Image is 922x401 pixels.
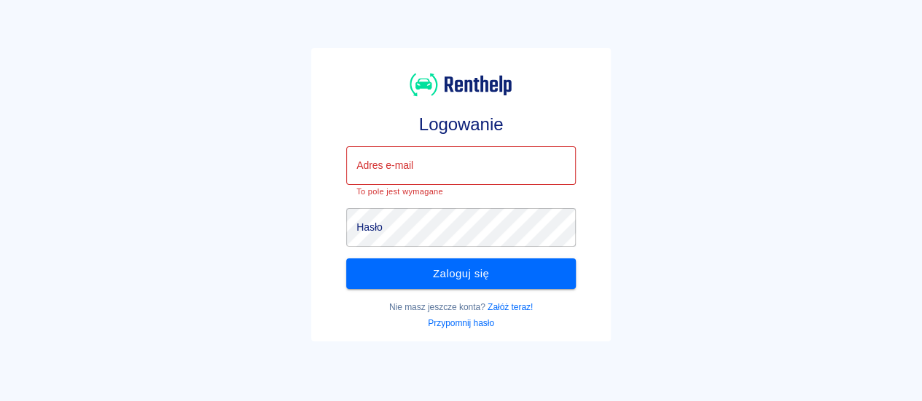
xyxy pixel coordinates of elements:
[346,114,576,135] h3: Logowanie
[488,302,533,312] a: Załóż teraz!
[346,301,576,314] p: Nie masz jeszcze konta?
[346,258,576,289] button: Zaloguj się
[356,187,566,196] p: To pole jest wymagane
[428,318,494,328] a: Przypomnij hasło
[410,71,512,98] img: Renthelp logo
